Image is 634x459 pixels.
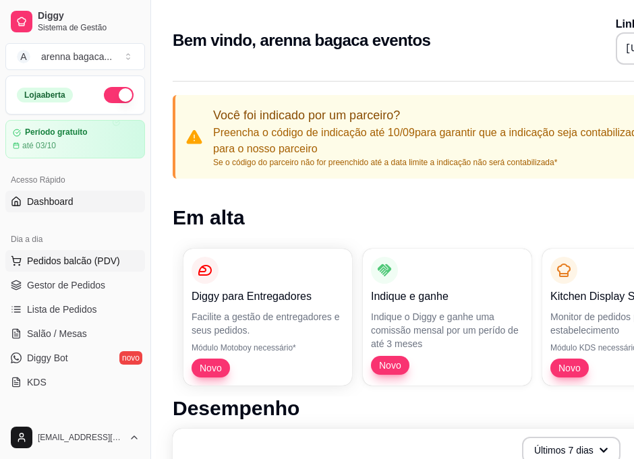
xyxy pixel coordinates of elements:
button: Indique e ganheIndique o Diggy e ganhe uma comissão mensal por um perído de até 3 mesesNovo [363,249,531,386]
div: arenna bagaca ... [41,50,112,63]
div: Dia a dia [5,228,145,250]
div: Loja aberta [17,88,73,102]
p: Indique o Diggy e ganhe uma comissão mensal por um perído de até 3 meses [371,310,523,350]
p: Indique e ganhe [371,288,523,305]
button: Diggy para EntregadoresFacilite a gestão de entregadores e seus pedidos.Módulo Motoboy necessário... [183,249,352,386]
a: Período gratuitoaté 03/10 [5,120,145,158]
p: Diggy para Entregadores [192,288,344,305]
span: Diggy [38,10,140,22]
span: Novo [553,361,586,375]
p: Módulo Motoboy necessário* [192,342,344,353]
a: KDS [5,371,145,393]
button: Alterar Status [104,87,134,103]
article: Período gratuito [25,127,88,137]
a: Dashboard [5,191,145,212]
a: Lista de Pedidos [5,299,145,320]
a: Salão / Mesas [5,323,145,344]
article: até 03/10 [22,140,56,151]
div: Catálogo [5,409,145,431]
span: Pedidos balcão (PDV) [27,254,120,268]
span: KDS [27,375,47,389]
a: DiggySistema de Gestão [5,5,145,38]
p: Facilite a gestão de entregadores e seus pedidos. [192,310,344,337]
span: Gestor de Pedidos [27,278,105,292]
span: [EMAIL_ADDRESS][DOMAIN_NAME] [38,432,123,443]
button: Pedidos balcão (PDV) [5,250,145,272]
span: A [17,50,30,63]
a: Diggy Botnovo [5,347,145,369]
button: [EMAIL_ADDRESS][DOMAIN_NAME] [5,421,145,454]
span: Lista de Pedidos [27,303,97,316]
span: Novo [194,361,227,375]
span: Dashboard [27,195,74,208]
button: Select a team [5,43,145,70]
a: Gestor de Pedidos [5,274,145,296]
span: Diggy Bot [27,351,68,365]
span: Novo [374,359,407,372]
span: Salão / Mesas [27,327,87,340]
span: Sistema de Gestão [38,22,140,33]
h2: Bem vindo, arenna bagaca eventos [173,30,430,51]
div: Acesso Rápido [5,169,145,191]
